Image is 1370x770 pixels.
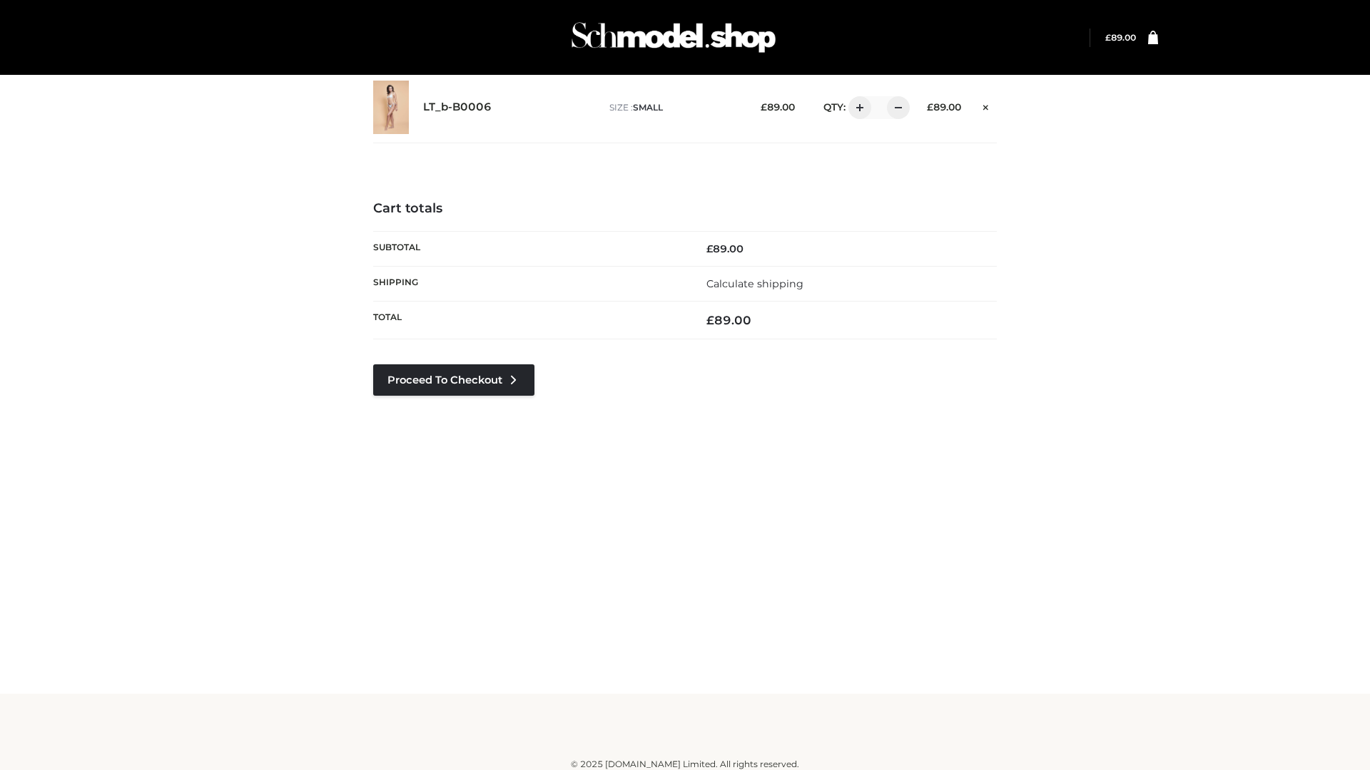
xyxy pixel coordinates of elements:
a: LT_b-B0006 [423,101,492,114]
th: Total [373,302,685,339]
span: £ [706,313,714,327]
p: size : [609,101,739,114]
bdi: 89.00 [1105,32,1136,43]
a: Calculate shipping [706,277,803,290]
a: Remove this item [975,96,997,115]
span: £ [706,242,713,255]
span: £ [1105,32,1111,43]
bdi: 89.00 [927,101,961,113]
bdi: 89.00 [761,101,795,113]
div: QTY: [809,96,905,119]
img: LT_b-B0006 - SMALL [373,81,409,134]
bdi: 89.00 [706,242,744,255]
span: £ [927,101,933,113]
a: Proceed to Checkout [373,364,534,396]
th: Shipping [373,266,685,301]
a: £89.00 [1105,32,1136,43]
th: Subtotal [373,231,685,266]
img: Schmodel Admin 964 [567,9,781,66]
span: £ [761,101,767,113]
span: SMALL [633,102,663,113]
h4: Cart totals [373,201,997,217]
bdi: 89.00 [706,313,751,327]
